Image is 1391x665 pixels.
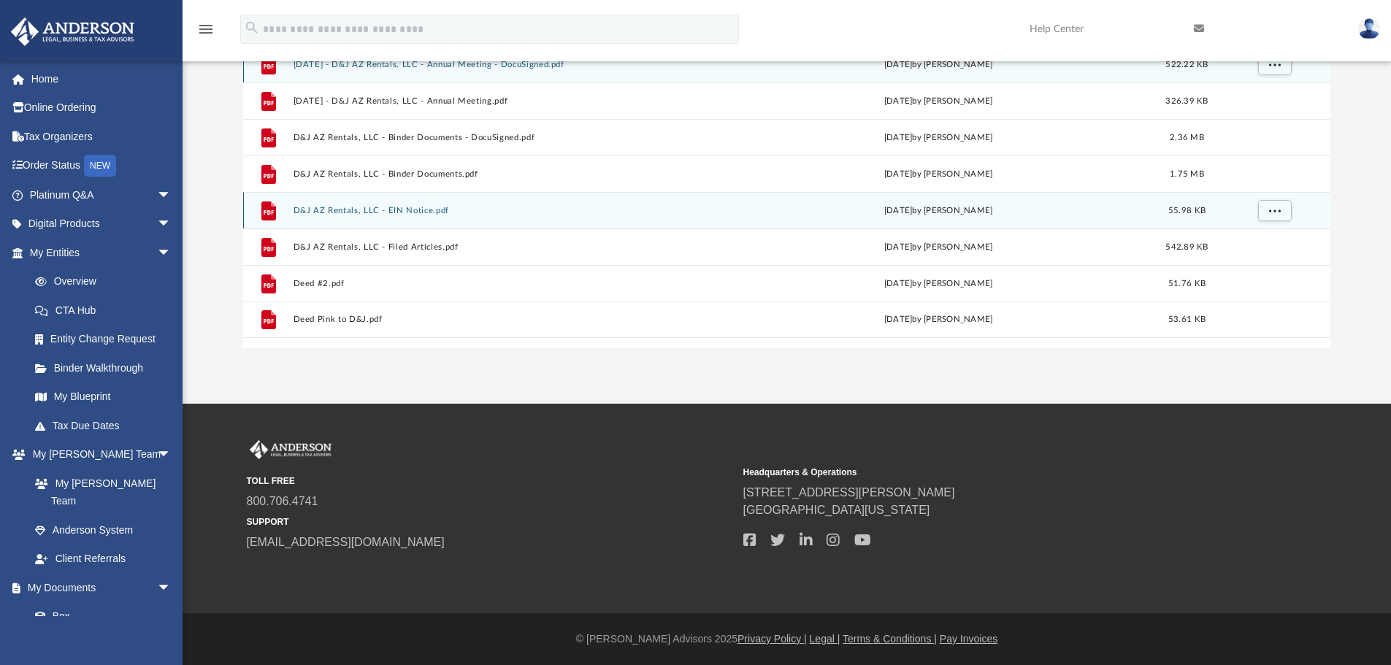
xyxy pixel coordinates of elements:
[293,133,719,142] button: D&J AZ Rentals, LLC - Binder Documents - DocuSigned.pdf
[157,238,186,268] span: arrow_drop_down
[197,28,215,38] a: menu
[725,131,1151,144] div: [DATE] by [PERSON_NAME]
[1168,206,1206,214] span: 55.98 KB
[810,633,840,645] a: Legal |
[293,242,719,252] button: D&J AZ Rentals, LLC - Filed Articles.pdf
[247,474,733,488] small: TOLL FREE
[293,60,719,69] button: [DATE] - D&J AZ Rentals, LLC - Annual Meeting - DocuSigned.pdf
[157,180,186,210] span: arrow_drop_down
[84,155,116,177] div: NEW
[1170,169,1204,177] span: 1.75 MB
[20,353,193,383] a: Binder Walkthrough
[293,206,719,215] button: D&J AZ Rentals, LLC - EIN Notice.pdf
[1165,60,1208,68] span: 522.22 KB
[10,238,193,267] a: My Entitiesarrow_drop_down
[725,167,1151,180] div: [DATE] by [PERSON_NAME]
[1257,53,1291,75] button: More options
[1165,96,1208,104] span: 326.39 KB
[725,277,1151,290] div: [DATE] by [PERSON_NAME]
[244,20,260,36] i: search
[197,20,215,38] i: menu
[1257,199,1291,221] button: More options
[10,440,186,469] a: My [PERSON_NAME] Teamarrow_drop_down
[20,383,186,412] a: My Blueprint
[157,573,186,603] span: arrow_drop_down
[20,602,179,631] a: Box
[293,96,719,106] button: [DATE] - D&J AZ Rentals, LLC - Annual Meeting.pdf
[20,469,179,515] a: My [PERSON_NAME] Team
[10,180,193,210] a: Platinum Q&Aarrow_drop_down
[725,204,1151,217] div: [DATE] by [PERSON_NAME]
[10,210,193,239] a: Digital Productsarrow_drop_down
[1168,279,1206,287] span: 51.76 KB
[940,633,997,645] a: Pay Invoices
[293,279,719,288] button: Deed #2.pdf
[725,58,1151,71] div: [DATE] by [PERSON_NAME]
[843,633,937,645] a: Terms & Conditions |
[20,296,193,325] a: CTA Hub
[157,440,186,470] span: arrow_drop_down
[20,411,193,440] a: Tax Due Dates
[293,169,719,179] button: D&J AZ Rentals, LLC - Binder Documents.pdf
[20,545,186,574] a: Client Referrals
[247,495,318,507] a: 800.706.4741
[737,633,807,645] a: Privacy Policy |
[20,515,186,545] a: Anderson System
[743,486,955,499] a: [STREET_ADDRESS][PERSON_NAME]
[20,267,193,296] a: Overview
[1358,18,1380,39] img: User Pic
[10,122,193,151] a: Tax Organizers
[1165,242,1208,250] span: 542.89 KB
[247,440,334,459] img: Anderson Advisors Platinum Portal
[10,64,193,93] a: Home
[247,515,733,528] small: SUPPORT
[1170,133,1204,141] span: 2.36 MB
[10,93,193,123] a: Online Ordering
[743,504,930,516] a: [GEOGRAPHIC_DATA][US_STATE]
[293,315,719,324] button: Deed Pink to D&J.pdf
[183,631,1391,647] div: © [PERSON_NAME] Advisors 2025
[20,325,193,354] a: Entity Change Request
[243,46,1331,348] div: grid
[743,466,1230,479] small: Headquarters & Operations
[1168,315,1206,323] span: 53.61 KB
[10,151,193,181] a: Order StatusNEW
[725,94,1151,107] div: [DATE] by [PERSON_NAME]
[157,210,186,239] span: arrow_drop_down
[10,573,186,602] a: My Documentsarrow_drop_down
[725,313,1151,326] div: [DATE] by [PERSON_NAME]
[247,536,445,548] a: [EMAIL_ADDRESS][DOMAIN_NAME]
[7,18,139,46] img: Anderson Advisors Platinum Portal
[725,240,1151,253] div: [DATE] by [PERSON_NAME]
